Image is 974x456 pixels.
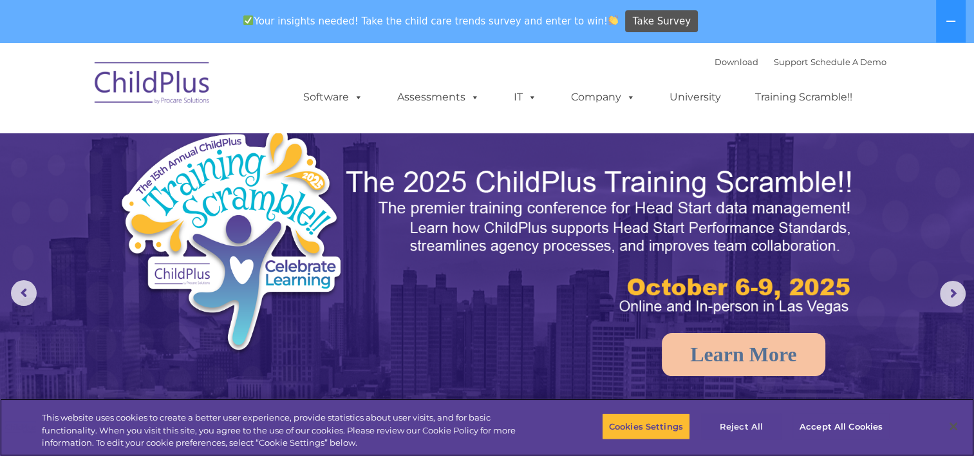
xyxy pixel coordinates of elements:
[657,84,734,110] a: University
[701,413,782,440] button: Reject All
[42,412,536,450] div: This website uses cookies to create a better user experience, provide statistics about user visit...
[633,10,691,33] span: Take Survey
[238,8,624,33] span: Your insights needed! Take the child care trends survey and enter to win!
[290,84,376,110] a: Software
[88,53,217,117] img: ChildPlus by Procare Solutions
[939,412,968,441] button: Close
[179,138,234,147] span: Phone number
[602,413,690,440] button: Cookies Settings
[501,84,550,110] a: IT
[179,85,218,95] span: Last name
[243,15,253,25] img: ✅
[810,57,886,67] a: Schedule A Demo
[742,84,865,110] a: Training Scramble!!
[715,57,758,67] a: Download
[558,84,648,110] a: Company
[774,57,808,67] a: Support
[792,413,890,440] button: Accept All Cookies
[608,15,618,25] img: 👏
[384,84,492,110] a: Assessments
[625,10,698,33] a: Take Survey
[662,333,825,376] a: Learn More
[715,57,886,67] font: |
